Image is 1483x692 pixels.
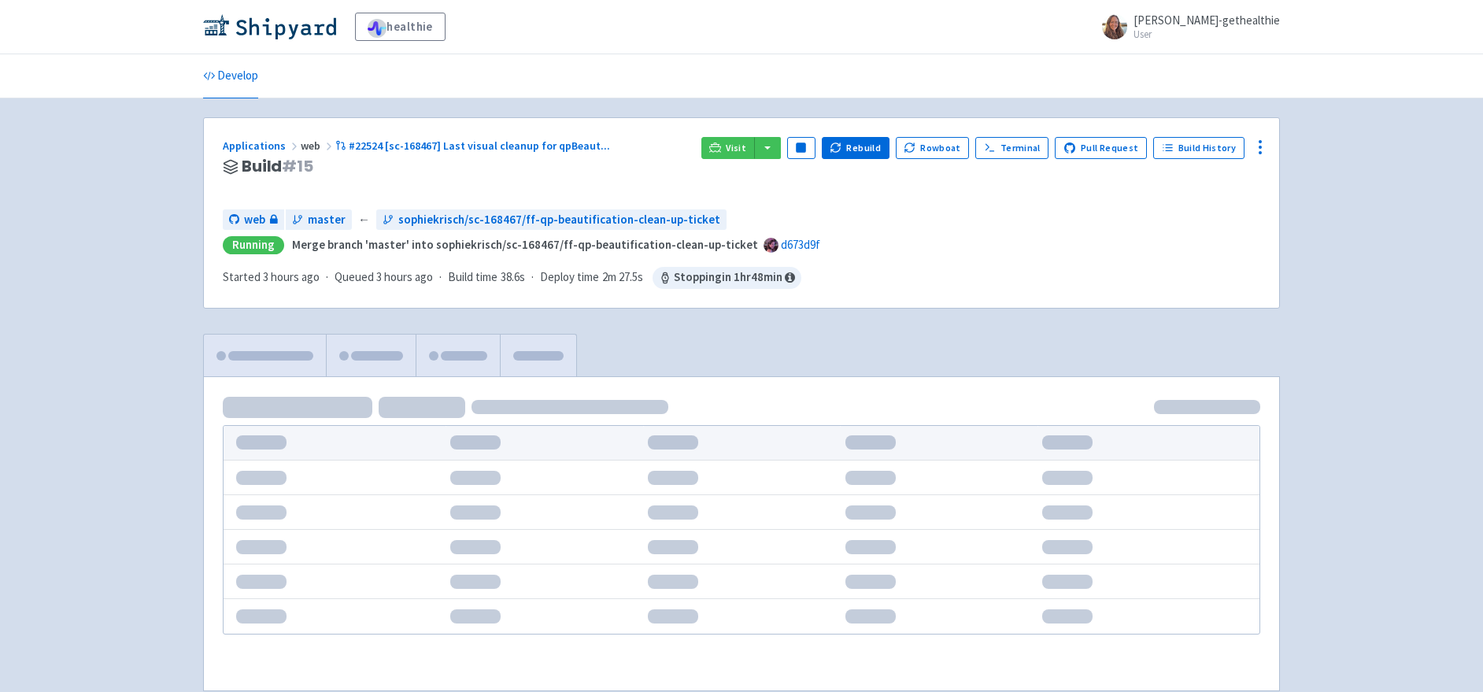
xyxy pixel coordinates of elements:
span: master [308,211,346,229]
span: [PERSON_NAME]-gethealthie [1134,13,1280,28]
a: [PERSON_NAME]-gethealthie User [1093,14,1280,39]
a: Pull Request [1055,137,1147,159]
a: Terminal [975,137,1048,159]
img: Shipyard logo [203,14,336,39]
a: Applications [223,139,301,153]
span: web [244,211,265,229]
button: Rowboat [896,137,970,159]
time: 3 hours ago [263,269,320,284]
time: 3 hours ago [376,269,433,284]
div: Running [223,236,284,254]
button: Pause [787,137,815,159]
a: Visit [701,137,755,159]
span: Queued [335,269,433,284]
span: 38.6s [501,268,525,287]
a: Develop [203,54,258,98]
span: Visit [726,142,746,154]
span: Started [223,269,320,284]
span: Stopping in 1 hr 48 min [653,267,801,289]
button: Rebuild [822,137,889,159]
span: # 15 [282,155,313,177]
span: 2m 27.5s [602,268,643,287]
a: healthie [355,13,446,41]
a: sophiekrisch/sc-168467/ff-qp-beautification-clean-up-ticket [376,209,727,231]
a: web [223,209,284,231]
small: User [1134,29,1280,39]
span: Deploy time [540,268,599,287]
a: Build History [1153,137,1244,159]
strong: Merge branch 'master' into sophiekrisch/sc-168467/ff-qp-beautification-clean-up-ticket [292,237,758,252]
span: web [301,139,335,153]
span: Build [242,157,313,176]
a: #22524 [sc-168467] Last visual cleanup for qpBeaut... [335,139,612,153]
a: d673d9f [781,237,820,252]
div: · · · [223,267,801,289]
span: sophiekrisch/sc-168467/ff-qp-beautification-clean-up-ticket [398,211,720,229]
span: ← [358,211,370,229]
span: Build time [448,268,497,287]
span: #22524 [sc-168467] Last visual cleanup for qpBeaut ... [349,139,610,153]
a: master [286,209,352,231]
